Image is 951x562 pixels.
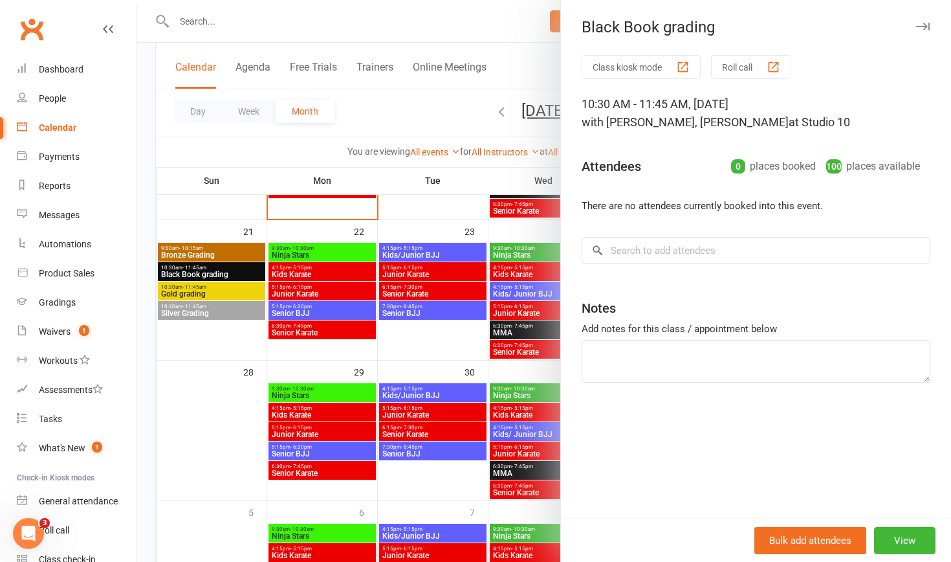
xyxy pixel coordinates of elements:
[754,527,866,554] button: Bulk add attendees
[39,181,71,191] div: Reports
[17,405,137,434] a: Tasks
[39,64,83,74] div: Dashboard
[16,13,48,45] a: Clubworx
[17,172,137,201] a: Reports
[39,210,80,220] div: Messages
[789,115,850,129] span: at Studio 10
[17,230,137,259] a: Automations
[826,159,842,174] div: 100
[582,95,930,131] div: 10:30 AM - 11:45 AM, [DATE]
[17,201,137,230] a: Messages
[582,115,789,129] span: with [PERSON_NAME], [PERSON_NAME]
[582,237,930,264] input: Search to add attendees
[13,518,44,549] iframe: Intercom live chat
[39,93,66,104] div: People
[17,516,137,545] a: Roll call
[17,142,137,172] a: Payments
[582,157,641,175] div: Attendees
[39,355,78,366] div: Workouts
[561,18,951,36] div: Black Book grading
[39,414,62,424] div: Tasks
[874,527,935,554] button: View
[582,198,930,214] li: There are no attendees currently booked into this event.
[39,443,85,453] div: What's New
[39,385,103,395] div: Assessments
[92,442,102,453] span: 1
[582,299,616,317] div: Notes
[17,487,137,516] a: General attendance kiosk mode
[39,122,76,133] div: Calendar
[39,518,50,528] span: 3
[731,157,816,175] div: places booked
[17,55,137,84] a: Dashboard
[39,326,71,337] div: Waivers
[39,525,69,535] div: Roll call
[17,288,137,317] a: Gradings
[17,346,137,376] a: Workouts
[17,113,137,142] a: Calendar
[39,496,118,506] div: General attendance
[826,157,920,175] div: places available
[582,55,701,79] button: Class kiosk mode
[39,152,80,162] div: Payments
[17,434,137,463] a: What's New1
[582,321,930,337] div: Add notes for this class / appointment below
[39,239,91,249] div: Automations
[39,297,76,308] div: Gradings
[17,376,137,405] a: Assessments
[17,317,137,346] a: Waivers 1
[79,325,89,336] span: 1
[711,55,791,79] button: Roll call
[17,84,137,113] a: People
[39,268,94,278] div: Product Sales
[731,159,745,174] div: 0
[17,259,137,288] a: Product Sales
